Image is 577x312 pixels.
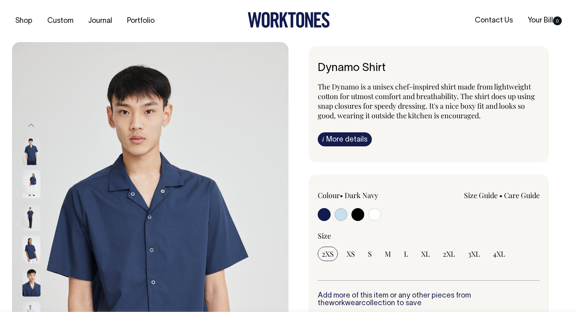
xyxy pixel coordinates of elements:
h6: Add more of this item or any other pieces from the collection to save [318,292,540,308]
span: 2XL [443,249,455,259]
a: Portfolio [124,14,158,28]
span: 2XS [322,249,334,259]
input: S [364,247,376,261]
a: workwear [329,300,361,307]
input: XL [417,247,434,261]
input: 4XL [489,247,509,261]
a: Your Bill0 [525,14,565,27]
span: 3XL [468,249,480,259]
a: Shop [12,14,36,28]
span: i [322,135,324,143]
a: iMore details [318,132,372,146]
input: L [400,247,412,261]
a: Size Guide [464,190,498,200]
span: S [368,249,372,259]
span: XS [347,249,355,259]
button: Previous [25,117,37,135]
span: • [499,190,502,200]
input: XS [343,247,359,261]
img: dark-navy [22,170,40,198]
a: Custom [44,14,77,28]
a: Journal [85,14,115,28]
img: dark-navy [22,268,40,296]
input: M [381,247,395,261]
a: Care Guide [504,190,540,200]
div: Colour [318,190,407,200]
span: M [385,249,391,259]
input: 3XL [464,247,484,261]
span: 0 [553,16,562,25]
span: • [340,190,343,200]
span: 4XL [493,249,505,259]
img: dark-navy [22,235,40,263]
span: XL [421,249,430,259]
div: Size [318,231,540,241]
input: 2XL [439,247,459,261]
h6: Dynamo Shirt [318,62,540,75]
img: dark-navy [22,137,40,165]
input: 2XS [318,247,338,261]
img: dark-navy [22,203,40,231]
a: Contact Us [472,14,516,27]
span: L [404,249,408,259]
label: Dark Navy [345,190,378,200]
span: The Dynamo is a unisex chef-inspired shirt made from lightweight cotton for utmost comfort and br... [318,82,535,120]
